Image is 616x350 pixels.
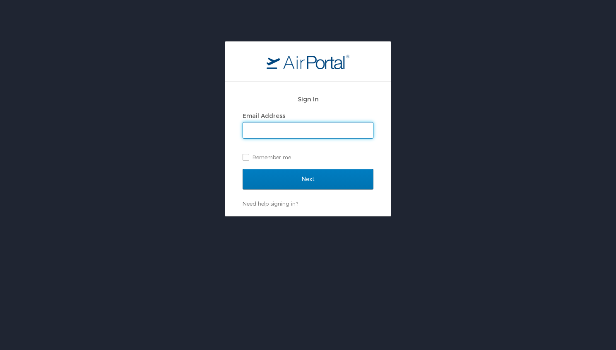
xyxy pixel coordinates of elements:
[267,54,349,69] img: logo
[243,94,373,104] h2: Sign In
[243,112,285,119] label: Email Address
[243,200,298,207] a: Need help signing in?
[243,151,373,163] label: Remember me
[243,169,373,189] input: Next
